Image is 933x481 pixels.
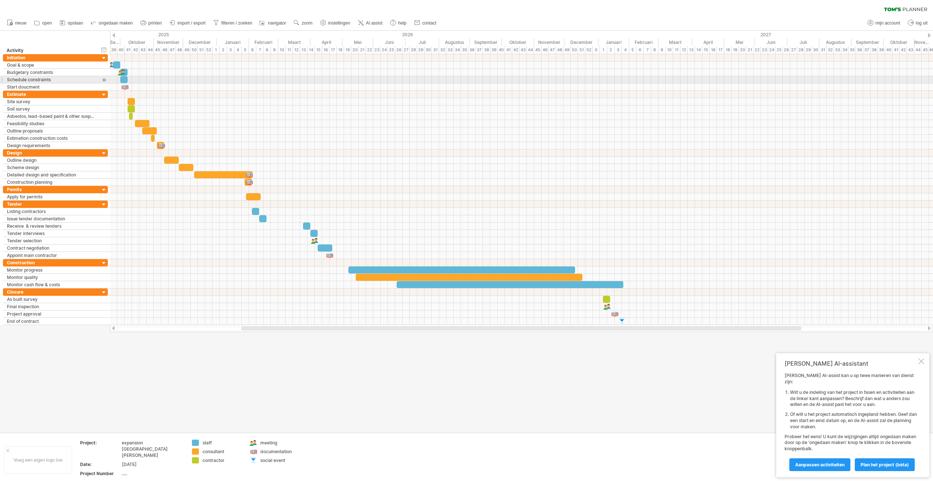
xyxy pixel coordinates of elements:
span: Plan het project (bèta) [861,462,909,467]
a: navigator [258,18,288,28]
div: 51 [198,46,205,54]
div: 37 [476,46,483,54]
div: Design [7,149,96,156]
a: Aanpassen activiteiten [789,458,850,471]
div: 2026 [217,31,598,38]
div: 15 [702,46,710,54]
div: 17 [329,46,337,54]
div: 27 [790,46,797,54]
div: [DATE] [122,461,183,467]
div: 36 [468,46,476,54]
span: nieuw [15,20,26,26]
div: 46 [161,46,169,54]
div: Maart 2026 [278,38,310,46]
div: December 2026 [565,38,598,46]
div: 31 [432,46,439,54]
div: 17 [717,46,724,54]
span: contact [422,20,437,26]
div: consultant [203,448,242,455]
div: scroll naar activiteit [101,76,107,84]
a: help [388,18,409,28]
div: 19 [732,46,739,54]
div: Initiation [7,54,96,61]
div: 13 [688,46,695,54]
span: mijn account [876,20,900,26]
a: import / export [168,18,208,28]
div: Augustus 2026 [439,38,470,46]
div: 21 [359,46,366,54]
div: 16 [322,46,329,54]
div: 20 [739,46,746,54]
div: 24 [381,46,388,54]
div: 15 [315,46,322,54]
div: 39 [110,46,117,54]
a: instellingen [318,18,352,28]
div: Maart 2027 [658,38,692,46]
div: Tender interviews [7,230,96,237]
a: printen [139,18,164,28]
div: Goal & scope [7,61,96,68]
div: 10 [278,46,286,54]
div: Monitor quality [7,274,96,281]
div: 23 [373,46,381,54]
div: Februari 2026 [249,38,278,46]
div: 23 [761,46,768,54]
div: 22 [753,46,761,54]
div: 4 [234,46,242,54]
div: social event [260,457,300,463]
div: September 2027 [851,38,884,46]
div: 3 [615,46,622,54]
div: 9 [658,46,666,54]
div: 13 [300,46,307,54]
span: zoom [302,20,312,26]
div: 2 [220,46,227,54]
span: printen [148,20,162,26]
div: Date: [80,461,120,467]
div: Outline design [7,157,96,164]
div: 32 [827,46,834,54]
div: Juli 2026 [405,38,439,46]
div: Tender selection [7,237,96,244]
div: 48 [556,46,563,54]
div: Juli 2027 [787,38,819,46]
li: Of wilt u het project automatisch ingepland hebben. Geef dan een start en eind datum op, en de AI... [790,411,917,430]
div: 42 [900,46,907,54]
div: Design requirements [7,142,96,149]
li: Wilt u de indeling van het project in fasen en activiteiten aan de linker kant aanpassen? Beschri... [790,389,917,408]
div: 32 [439,46,446,54]
div: 31 [819,46,827,54]
div: 20 [351,46,359,54]
div: April 2026 [310,38,343,46]
div: 27 [403,46,410,54]
div: 43 [139,46,147,54]
div: 30 [812,46,819,54]
a: open [32,18,54,28]
div: 35 [461,46,468,54]
div: 41 [125,46,132,54]
div: Pemits [7,186,96,193]
div: Project: [80,440,120,446]
div: Oktober 2026 [502,38,534,46]
div: Februari 2027 [629,38,658,46]
div: 1 [600,46,607,54]
div: Voeg een eigen logo toe [4,446,72,474]
div: 52 [205,46,212,54]
a: log uit [906,18,930,28]
div: 44 [527,46,534,54]
div: 45 [534,46,541,54]
div: 44 [147,46,154,54]
div: Mei 2027 [724,38,755,46]
div: Augustus 2027 [819,38,851,46]
div: November 2025 [154,38,183,46]
div: 48 [176,46,183,54]
a: contact [412,18,439,28]
div: As built survey [7,296,96,303]
span: instellingen [328,20,350,26]
div: 39 [490,46,498,54]
div: 25 [388,46,395,54]
div: Juni 2026 [373,38,405,46]
div: Apply for permits [7,193,96,200]
div: 38 [870,46,878,54]
a: ongedaan maken [89,18,135,28]
div: Activity [7,47,96,54]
